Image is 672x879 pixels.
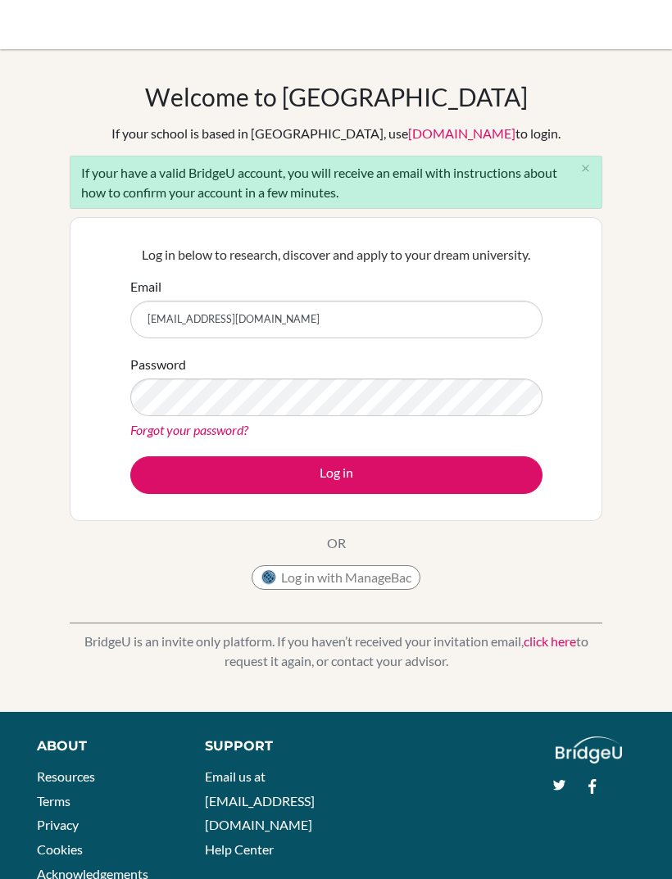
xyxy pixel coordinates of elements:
[37,736,168,756] div: About
[252,565,420,590] button: Log in with ManageBac
[205,841,274,857] a: Help Center
[130,245,543,265] p: Log in below to research, discover and apply to your dream university.
[37,793,70,809] a: Terms
[569,156,602,181] button: Close
[70,632,602,671] p: BridgeU is an invite only platform. If you haven’t received your invitation email, to request it ...
[556,736,622,763] img: logo_white@2x-f4f0deed5e89b7ecb1c2cc34c3e3d731f90f0f143d5ea2071677605dd97b5244.png
[37,817,79,832] a: Privacy
[408,125,515,141] a: [DOMAIN_NAME]
[130,422,248,437] a: Forgot your password?
[205,768,315,832] a: Email us at [EMAIL_ADDRESS][DOMAIN_NAME]
[130,456,543,494] button: Log in
[130,277,161,297] label: Email
[579,162,592,174] i: close
[145,82,528,111] h1: Welcome to [GEOGRAPHIC_DATA]
[70,156,602,209] div: If your have a valid BridgeU account, you will receive an email with instructions about how to co...
[37,768,95,784] a: Resources
[327,533,346,553] p: OR
[524,633,576,649] a: click here
[130,355,186,374] label: Password
[205,736,321,756] div: Support
[111,124,561,143] div: If your school is based in [GEOGRAPHIC_DATA], use to login.
[37,841,83,857] a: Cookies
